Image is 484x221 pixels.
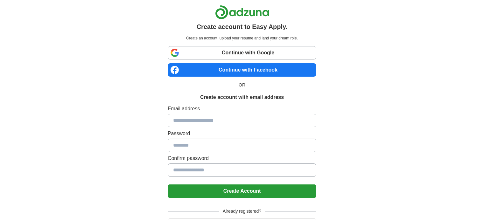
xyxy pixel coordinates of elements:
span: OR [235,82,249,88]
p: Create an account, upload your resume and land your dream role. [169,35,315,41]
button: Create Account [168,184,316,198]
label: Confirm password [168,155,316,162]
h1: Create account to Easy Apply. [197,22,288,31]
img: Adzuna logo [215,5,269,19]
h1: Create account with email address [200,93,284,101]
a: Continue with Google [168,46,316,59]
label: Email address [168,105,316,113]
a: Continue with Facebook [168,63,316,77]
span: Already registered? [219,208,265,215]
label: Password [168,130,316,137]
